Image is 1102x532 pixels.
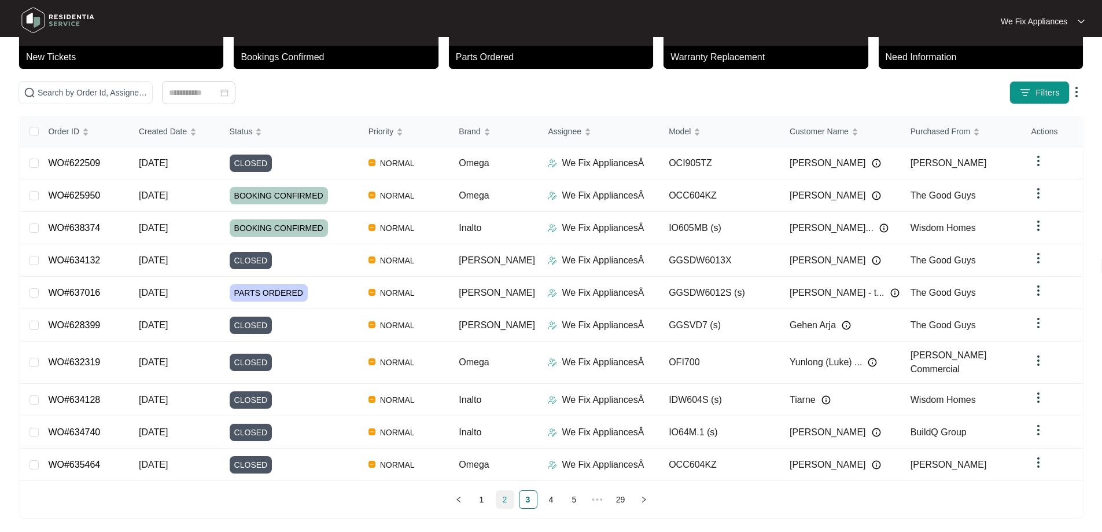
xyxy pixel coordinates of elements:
span: [PERSON_NAME] [911,460,987,469]
img: Assigner Icon [548,358,557,367]
span: CLOSED [230,252,272,269]
span: [PERSON_NAME] [790,425,866,439]
img: Vercel Logo [368,256,375,263]
img: filter icon [1019,87,1031,98]
img: dropdown arrow [1031,284,1045,298]
p: Warranty Replacement [670,50,868,64]
li: Next 5 Pages [588,490,607,509]
p: Parts Ordered [456,50,653,64]
span: Brand [459,125,480,138]
img: dropdown arrow [1031,354,1045,368]
img: dropdown arrow [1031,391,1045,405]
a: 3 [519,491,537,508]
span: Omega [459,357,489,367]
li: Previous Page [449,490,468,509]
span: NORMAL [375,355,419,369]
span: NORMAL [375,425,419,439]
th: Created Date [130,116,220,147]
span: [DATE] [139,460,168,469]
a: WO#637016 [48,288,100,298]
img: Vercel Logo [368,321,375,328]
span: CLOSED [230,317,272,334]
button: right [635,490,653,509]
img: Vercel Logo [368,428,375,435]
img: Info icon [872,460,881,469]
li: 2 [496,490,514,509]
p: We Fix AppliancesÂ [562,221,644,235]
td: OCC604KZ [659,449,780,481]
span: The Good Guys [911,288,976,298]
span: Order ID [48,125,79,138]
span: NORMAL [375,221,419,235]
span: Wisdom Homes [911,395,976,405]
span: [PERSON_NAME] [790,156,866,170]
span: NORMAL [375,254,419,267]
span: CLOSED [230,456,272,474]
a: WO#635464 [48,460,100,469]
img: Info icon [872,159,881,168]
span: Omega [459,190,489,200]
img: dropdown arrow [1031,423,1045,437]
img: Info icon [868,358,877,367]
p: We Fix AppliancesÂ [562,393,644,407]
span: The Good Guys [911,190,976,200]
th: Order ID [39,116,130,147]
span: [PERSON_NAME]... [790,221,874,235]
input: Search by Order Id, Assignee Name, Customer Name, Brand and Model [38,86,148,99]
span: Yunlong (Luke) ... [790,355,862,369]
span: [PERSON_NAME] [459,320,535,330]
li: 29 [611,490,630,509]
img: Info icon [872,256,881,265]
li: Next Page [635,490,653,509]
span: [DATE] [139,255,168,265]
span: NORMAL [375,318,419,332]
span: [DATE] [139,320,168,330]
span: [PERSON_NAME] [459,288,535,298]
span: Inalto [459,223,481,233]
span: [PERSON_NAME] [459,255,535,265]
a: WO#622509 [48,158,100,168]
img: dropdown arrow [1078,19,1085,24]
span: [PERSON_NAME] [790,254,866,267]
span: [PERSON_NAME] [911,158,987,168]
span: Created Date [139,125,187,138]
span: Tiarne [790,393,816,407]
span: PARTS ORDERED [230,284,308,302]
img: Vercel Logo [368,159,375,166]
img: Vercel Logo [368,396,375,403]
p: We Fix AppliancesÂ [562,318,644,332]
td: IDW604S (s) [659,384,780,416]
img: Vercel Logo [368,224,375,231]
img: Assigner Icon [548,460,557,469]
img: Assigner Icon [548,321,557,330]
button: left [449,490,468,509]
td: OCC604KZ [659,179,780,212]
img: dropdown arrow [1031,154,1045,168]
p: We Fix AppliancesÂ [562,189,644,203]
span: Purchased From [911,125,970,138]
span: NORMAL [375,393,419,407]
img: Vercel Logo [368,192,375,199]
span: [PERSON_NAME] [790,189,866,203]
a: WO#628399 [48,320,100,330]
img: search-icon [24,87,35,98]
img: Info icon [821,395,831,405]
span: Status [230,125,253,138]
span: Model [669,125,691,138]
a: 5 [566,491,583,508]
img: Assigner Icon [548,223,557,233]
button: filter iconFilters [1009,81,1070,104]
span: Inalto [459,427,481,437]
a: 1 [473,491,491,508]
span: right [640,496,647,503]
th: Assignee [539,116,659,147]
td: IO64M.1 (s) [659,416,780,449]
th: Customer Name [780,116,901,147]
td: GGSVD7 (s) [659,309,780,342]
span: [PERSON_NAME] [790,458,866,472]
img: Vercel Logo [368,358,375,365]
img: Info icon [890,288,900,298]
td: GGSDW6012S (s) [659,277,780,309]
img: Info icon [842,321,851,330]
span: [DATE] [139,190,168,200]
